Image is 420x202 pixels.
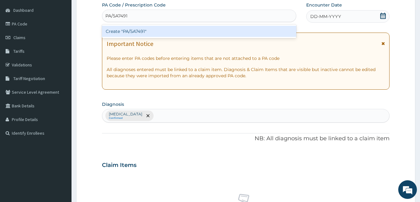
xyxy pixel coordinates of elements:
[13,76,45,81] span: Tariff Negotiation
[107,40,153,47] h1: Important Notice
[306,2,342,8] label: Encounter Date
[13,48,25,54] span: Tariffs
[310,13,341,20] span: DD-MM-YYYY
[107,66,385,79] p: All diagnoses entered must be linked to a claim item. Diagnosis & Claim Items that are visible bu...
[13,35,25,40] span: Claims
[102,2,166,8] label: PA Code / Prescription Code
[102,3,117,18] div: Minimize live chat window
[36,61,86,124] span: We're online!
[107,55,385,61] p: Please enter PA codes before entering items that are not attached to a PA code
[12,31,25,47] img: d_794563401_company_1708531726252_794563401
[3,135,118,157] textarea: Type your message and hit 'Enter'
[13,7,34,13] span: Dashboard
[102,162,136,169] h3: Claim Items
[32,35,104,43] div: Chat with us now
[102,135,390,143] p: NB: All diagnosis must be linked to a claim item
[102,26,297,37] div: Create "PA/5A7491"
[102,101,124,107] label: Diagnosis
